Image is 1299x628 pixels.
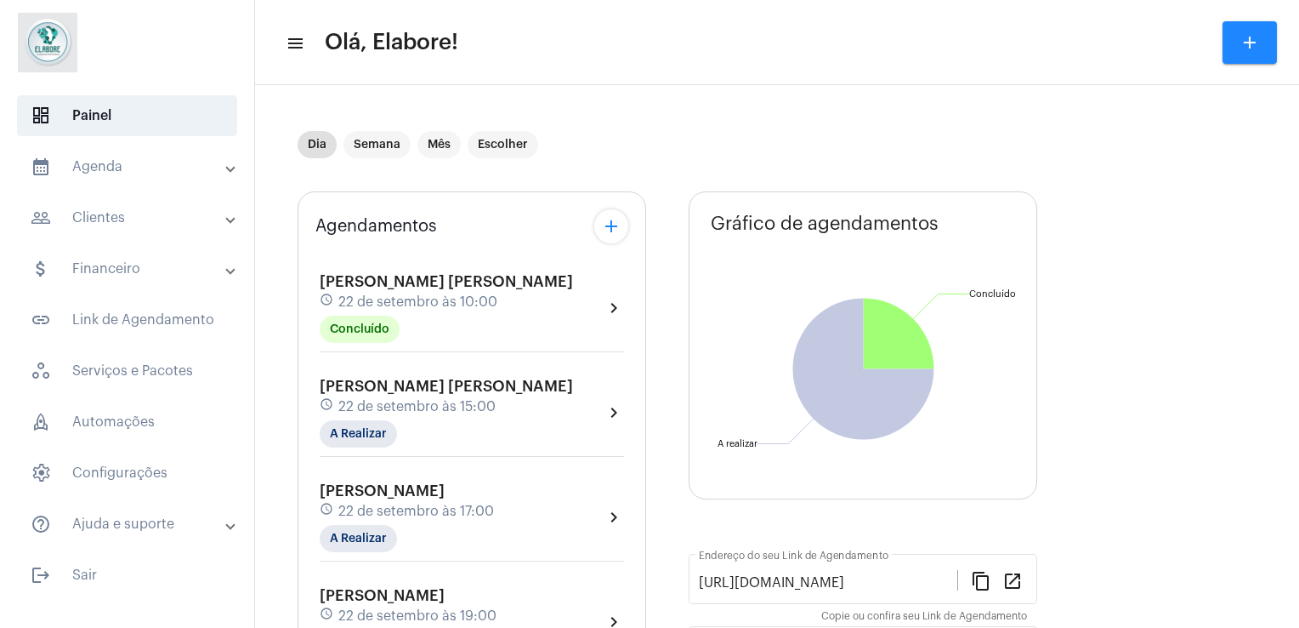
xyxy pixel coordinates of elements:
[31,157,227,177] mat-panel-title: Agenda
[17,402,237,442] span: Automações
[338,294,497,310] span: 22 de setembro às 10:00
[1239,32,1260,53] mat-icon: add
[286,33,303,54] mat-icon: sidenav icon
[10,504,254,545] mat-expansion-panel-header: sidenav iconAjuda e suporte
[17,351,237,391] span: Serviços e Pacotes
[320,483,445,499] span: [PERSON_NAME]
[31,157,51,177] mat-icon: sidenav icon
[971,570,991,591] mat-icon: content_copy
[31,259,227,279] mat-panel-title: Financeiro
[10,197,254,238] mat-expansion-panel-header: sidenav iconClientes
[17,453,237,494] span: Configurações
[604,402,624,423] mat-icon: chevron_right
[31,565,51,585] mat-icon: sidenav icon
[320,274,573,289] span: [PERSON_NAME] [PERSON_NAME]
[711,214,939,234] span: Gráfico de agendamentos
[31,412,51,432] span: sidenav icon
[699,575,957,591] input: Link
[320,502,335,521] mat-icon: schedule
[320,525,397,552] mat-chip: A Realizar
[31,106,51,126] span: sidenav icon
[31,208,227,228] mat-panel-title: Clientes
[31,514,51,534] mat-icon: sidenav icon
[298,131,337,158] mat-chip: Dia
[320,420,397,448] mat-chip: A Realizar
[10,248,254,289] mat-expansion-panel-header: sidenav iconFinanceiro
[320,397,335,416] mat-icon: schedule
[320,607,335,625] mat-icon: schedule
[320,293,335,311] mat-icon: schedule
[468,131,538,158] mat-chip: Escolher
[31,259,51,279] mat-icon: sidenav icon
[338,504,494,519] span: 22 de setembro às 17:00
[31,463,51,483] span: sidenav icon
[320,588,445,603] span: [PERSON_NAME]
[601,216,621,237] mat-icon: add
[969,289,1016,299] text: Concluído
[17,555,237,596] span: Sair
[315,217,437,236] span: Agendamentos
[417,131,461,158] mat-chip: Mês
[1002,570,1023,591] mat-icon: open_in_new
[604,507,624,528] mat-icon: chevron_right
[338,399,496,414] span: 22 de setembro às 15:00
[320,316,400,343] mat-chip: Concluído
[31,310,51,330] mat-icon: sidenav icon
[10,146,254,187] mat-expansion-panel-header: sidenav iconAgenda
[604,298,624,318] mat-icon: chevron_right
[320,379,573,394] span: [PERSON_NAME] [PERSON_NAME]
[338,608,496,624] span: 22 de setembro às 19:00
[17,300,237,340] span: Link de Agendamento
[17,95,237,136] span: Painel
[718,439,757,448] text: A realizar
[31,361,51,381] span: sidenav icon
[31,514,227,534] mat-panel-title: Ajuda e suporte
[14,9,82,77] img: 4c6856f8-84c7-1050-da6c-cc5081a5dbaf.jpg
[31,208,51,228] mat-icon: sidenav icon
[821,611,1027,623] mat-hint: Copie ou confira seu Link de Agendamento
[325,29,458,56] span: Olá, Elabore!
[343,131,411,158] mat-chip: Semana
